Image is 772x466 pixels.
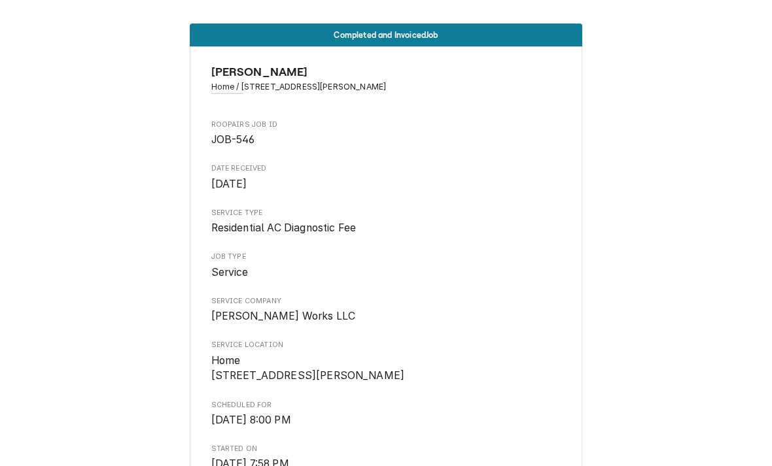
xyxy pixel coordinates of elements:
span: [PERSON_NAME] Works LLC [211,310,356,322]
span: Service Company [211,308,561,324]
span: Date Received [211,176,561,192]
span: Service [211,266,249,278]
span: Roopairs Job ID [211,120,561,130]
span: Job Type [211,265,561,280]
div: Status [190,24,582,46]
span: Service Type [211,220,561,236]
span: Scheduled For [211,400,561,410]
div: Service Location [211,340,561,384]
span: Service Location [211,340,561,350]
div: Date Received [211,163,561,191]
span: Address [211,81,561,93]
span: Service Type [211,208,561,218]
div: Service Type [211,208,561,236]
span: Job Type [211,252,561,262]
div: Client Information [211,63,561,103]
span: [DATE] [211,178,247,190]
span: Started On [211,444,561,454]
span: Scheduled For [211,412,561,428]
span: Completed and Invoiced Job [334,31,438,39]
span: Home [STREET_ADDRESS][PERSON_NAME] [211,354,405,382]
span: Service Location [211,353,561,384]
span: Name [211,63,561,81]
div: Service Company [211,296,561,324]
span: Service Company [211,296,561,307]
span: Residential AC Diagnostic Fee [211,222,357,234]
span: Roopairs Job ID [211,132,561,148]
div: Roopairs Job ID [211,120,561,148]
span: JOB-546 [211,133,255,146]
span: [DATE] 8:00 PM [211,414,291,426]
div: Job Type [211,252,561,280]
span: Date Received [211,163,561,174]
div: Scheduled For [211,400,561,428]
